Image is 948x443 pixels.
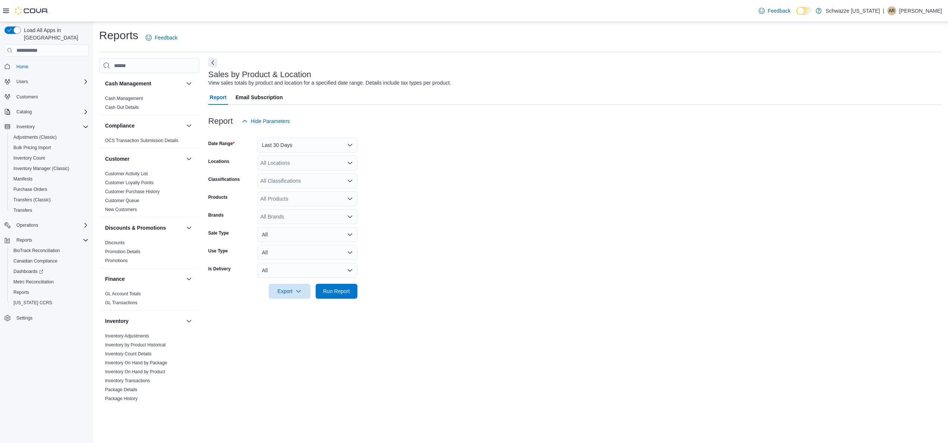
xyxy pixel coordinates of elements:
a: Inventory On Hand by Package [105,360,167,365]
a: Metrc Reconciliation [10,277,57,286]
button: Customer [105,155,183,163]
span: GL Account Totals [105,291,141,297]
a: Manifests [10,175,35,183]
button: Export [269,284,310,299]
a: Home [13,62,31,71]
button: Catalog [1,107,92,117]
a: Product Expirations [105,405,144,410]
a: Transfers [10,206,35,215]
button: All [257,263,357,278]
div: Austin Ronningen [887,6,896,15]
span: Home [13,62,89,71]
span: Reports [13,236,89,245]
button: Open list of options [347,196,353,202]
span: Metrc Reconciliation [13,279,54,285]
span: Transfers [13,207,32,213]
span: Inventory On Hand by Package [105,360,167,366]
h3: Compliance [105,122,135,129]
a: Promotions [105,258,128,263]
a: Customer Purchase History [105,189,160,194]
span: New Customers [105,207,137,213]
button: Finance [184,274,193,283]
span: OCS Transaction Submission Details [105,138,178,144]
span: Bulk Pricing Import [13,145,51,151]
span: BioTrack Reconciliation [13,248,60,254]
h3: Finance [105,275,125,283]
button: Last 30 Days [257,138,357,153]
span: [US_STATE] CCRS [13,300,52,306]
button: Next [208,58,217,67]
div: Finance [99,289,199,310]
a: Inventory Manager (Classic) [10,164,72,173]
span: GL Transactions [105,300,138,306]
span: Washington CCRS [10,298,89,307]
label: Sale Type [208,230,229,236]
span: Home [16,64,28,70]
span: Customers [13,92,89,101]
a: Dashboards [10,267,46,276]
span: Metrc Reconciliation [10,277,89,286]
span: Run Report [323,288,350,295]
a: Adjustments (Classic) [10,133,60,142]
span: Feedback [155,34,177,41]
button: Settings [1,312,92,323]
button: All [257,227,357,242]
button: Reports [1,235,92,245]
a: Dashboards [7,266,92,277]
span: Canadian Compliance [10,257,89,266]
a: Discounts [105,240,125,245]
button: Customer [184,154,193,163]
a: Customers [13,92,41,101]
span: Feedback [768,7,790,15]
span: Inventory Manager (Classic) [13,166,69,172]
span: Email Subscription [236,90,283,105]
label: Classifications [208,176,240,182]
span: Discounts [105,240,125,246]
span: Inventory Transactions [105,378,150,384]
a: GL Account Totals [105,291,141,296]
label: Locations [208,158,230,164]
span: Hide Parameters [251,117,290,125]
a: Inventory Count [10,154,48,163]
a: Customer Queue [105,198,139,203]
div: Discounts & Promotions [99,238,199,268]
span: Inventory [13,122,89,131]
h3: Discounts & Promotions [105,224,166,232]
span: Adjustments (Classic) [13,134,57,140]
p: | [883,6,884,15]
button: Compliance [184,121,193,130]
a: Customer Activity List [105,171,148,176]
span: Adjustments (Classic) [10,133,89,142]
button: Inventory [1,122,92,132]
span: Inventory Manager (Classic) [10,164,89,173]
button: Discounts & Promotions [105,224,183,232]
button: Operations [1,220,92,230]
h3: Sales by Product & Location [208,70,311,79]
button: Cash Management [184,79,193,88]
button: Run Report [316,284,357,299]
div: Compliance [99,136,199,148]
label: Brands [208,212,224,218]
span: Operations [16,222,38,228]
span: Catalog [16,109,32,115]
a: Inventory Transactions [105,378,150,383]
span: Customer Loyalty Points [105,180,154,186]
span: Export [273,284,306,299]
span: Cash Out Details [105,104,139,110]
a: Inventory by Product Historical [105,342,166,348]
button: Open list of options [347,214,353,220]
span: Users [13,77,89,86]
span: Customer Activity List [105,171,148,177]
span: Transfers [10,206,89,215]
span: Report [210,90,227,105]
button: Purchase Orders [7,184,92,195]
span: Purchase Orders [10,185,89,194]
button: Metrc Reconciliation [7,277,92,287]
a: New Customers [105,207,137,212]
a: Inventory Adjustments [105,333,149,339]
span: Users [16,79,28,85]
h3: Cash Management [105,80,151,87]
button: Customers [1,91,92,102]
button: Open list of options [347,178,353,184]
